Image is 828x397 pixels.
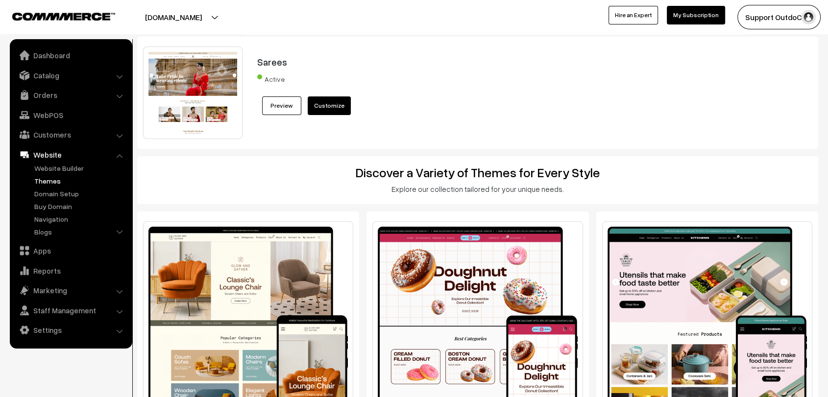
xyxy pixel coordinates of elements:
[262,96,301,115] a: Preview
[12,262,129,280] a: Reports
[257,56,755,68] h3: Sarees
[12,67,129,84] a: Catalog
[609,6,658,24] a: Hire an Expert
[32,214,129,224] a: Navigation
[12,13,115,20] img: COMMMERCE
[32,201,129,211] a: Buy Domain
[12,126,129,143] a: Customers
[111,5,236,29] button: [DOMAIN_NAME]
[12,86,129,104] a: Orders
[32,227,129,237] a: Blogs
[801,10,816,24] img: user
[143,47,243,139] img: Sarees
[12,321,129,339] a: Settings
[257,71,306,84] span: Active
[32,163,129,173] a: Website Builder
[12,302,129,319] a: Staff Management
[12,10,98,22] a: COMMMERCE
[737,5,821,29] button: Support OutdoC…
[12,47,129,64] a: Dashboard
[144,185,811,193] h3: Explore our collection tailored for your unique needs.
[12,146,129,163] a: Website
[12,281,129,299] a: Marketing
[667,6,725,24] a: My Subscription
[308,96,351,115] a: Customize
[144,165,811,180] h2: Discover a Variety of Themes for Every Style
[32,176,129,186] a: Themes
[12,106,129,124] a: WebPOS
[32,188,129,199] a: Domain Setup
[12,242,129,259] a: Apps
